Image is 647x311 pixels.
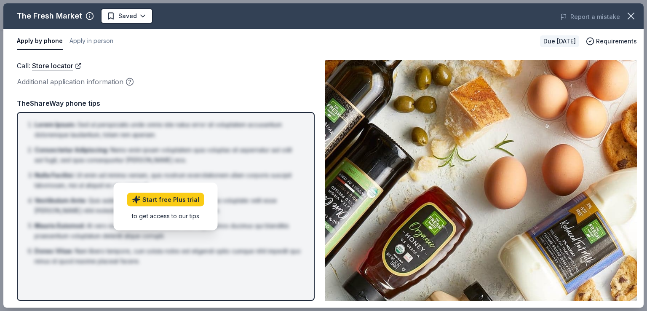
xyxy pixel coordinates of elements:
[35,146,109,153] span: Consectetur Adipiscing :
[17,9,82,23] div: The Fresh Market
[35,247,73,255] span: Donec Vitae :
[70,32,113,50] button: Apply in person
[586,36,637,46] button: Requirements
[17,60,315,71] div: Call :
[325,60,637,301] img: Image for The Fresh Market
[17,98,315,109] div: TheShareWay phone tips
[35,172,75,179] span: Nulla Facilisi :
[540,35,579,47] div: Due [DATE]
[35,196,302,216] li: Quis autem vel eum iure reprehenderit qui in ea voluptate velit esse [PERSON_NAME] nihil molestia...
[127,193,204,206] a: Start free Plus trial
[35,170,302,190] li: Ut enim ad minima veniam, quis nostrum exercitationem ullam corporis suscipit laboriosam, nisi ut...
[35,197,87,204] span: Vestibulum Ante :
[17,32,63,50] button: Apply by phone
[35,145,302,165] li: Nemo enim ipsam voluptatem quia voluptas sit aspernatur aut odit aut fugit, sed quia consequuntur...
[127,212,204,220] div: to get access to our tips
[35,120,302,140] li: Sed ut perspiciatis unde omnis iste natus error sit voluptatem accusantium doloremque laudantium,...
[596,36,637,46] span: Requirements
[560,12,620,22] button: Report a mistake
[35,246,302,266] li: Nam libero tempore, cum soluta nobis est eligendi optio cumque nihil impedit quo minus id quod ma...
[35,221,302,241] li: At vero eos et accusamus et iusto odio dignissimos ducimus qui blanditiis praesentium voluptatum ...
[101,8,153,24] button: Saved
[118,11,137,21] span: Saved
[32,60,82,71] a: Store locator
[35,222,85,229] span: Mauris Euismod :
[35,121,76,128] span: Lorem Ipsum :
[17,76,315,87] div: Additional application information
